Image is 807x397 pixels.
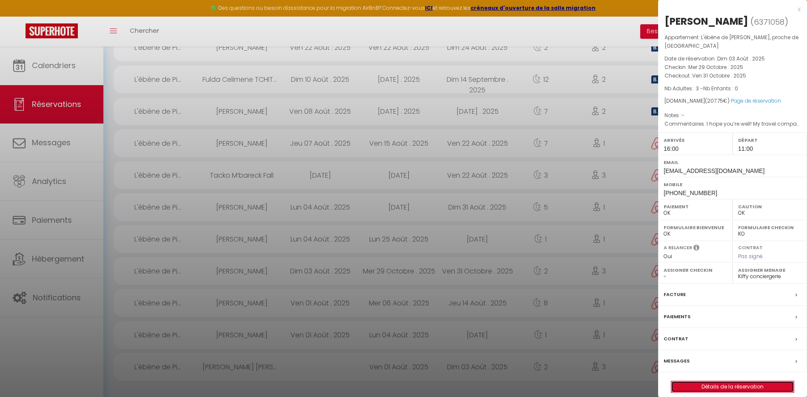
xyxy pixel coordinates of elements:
[664,72,801,80] p: Checkout :
[664,190,717,196] span: [PHONE_NUMBER]
[7,3,32,29] button: Ouvrir le widget de chat LiveChat
[664,167,764,174] span: [EMAIL_ADDRESS][DOMAIN_NAME]
[738,266,801,274] label: Assigner Menage
[664,180,801,189] label: Mobile
[671,381,794,393] button: Détails de la réservation
[664,136,727,144] label: Arrivée
[688,63,743,71] span: Mer 29 Octobre . 2025
[664,158,801,167] label: Email
[692,72,746,79] span: Ven 31 Octobre . 2025
[738,223,801,232] label: Formulaire Checkin
[664,334,688,343] label: Contrat
[664,145,679,152] span: 16:00
[705,97,730,104] span: ( €)
[664,55,801,63] p: Date de réservation :
[738,136,801,144] label: Départ
[664,290,686,299] label: Facture
[738,202,801,211] label: Caution
[693,244,699,253] i: Sélectionner OUI si vous souhaiter envoyer les séquences de messages post-checkout
[731,97,781,104] a: Page de réservation
[664,244,692,251] label: A relancer
[664,357,690,365] label: Messages
[664,85,738,92] span: Nb Adultes : 3 -
[664,97,801,105] div: [DOMAIN_NAME]
[717,55,765,62] span: Dim 03 Août . 2025
[738,244,763,250] label: Contrat
[664,312,690,321] label: Paiements
[750,16,788,28] span: ( )
[664,223,727,232] label: Formulaire Bienvenue
[664,266,727,274] label: Assigner Checkin
[664,33,801,50] p: Appartement :
[707,97,723,104] span: 207.75
[754,17,784,27] span: 6371058
[664,34,798,49] span: L'ébène de [PERSON_NAME], proche de [GEOGRAPHIC_DATA]
[664,202,727,211] label: Paiement
[738,253,763,260] span: Pas signé
[703,85,738,92] span: Nb Enfants : 0
[664,63,801,72] p: Checkin :
[682,112,684,119] span: -
[664,14,748,28] div: [PERSON_NAME]
[664,120,801,128] p: Commentaires :
[738,145,753,152] span: 11:00
[658,4,801,14] div: x
[664,111,801,120] p: Notes :
[671,381,794,392] a: Détails de la réservation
